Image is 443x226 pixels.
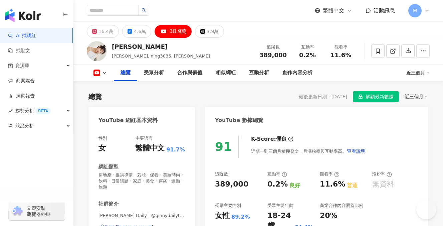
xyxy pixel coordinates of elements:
div: 近三個月 [405,92,428,101]
div: 良好 [289,182,300,189]
div: 最後更新日期：[DATE] [299,94,347,99]
div: 主要語言 [135,135,153,141]
div: 相似網紅 [216,69,236,77]
div: 近期一到三個月積極發文，且漲粉率與互動率高。 [251,144,366,158]
div: 20% [320,211,338,221]
div: 11.6% [320,179,345,190]
div: BETA [35,108,51,114]
span: 查看說明 [347,148,366,154]
div: 觀看率 [328,44,354,50]
div: 無資料 [372,179,394,190]
div: 女 [98,143,106,153]
span: search [142,8,146,13]
div: 3.9萬 [207,27,219,36]
img: KOL Avatar [87,41,107,61]
div: 追蹤數 [215,171,228,177]
div: 總覽 [88,92,102,101]
button: 38.9萬 [155,25,192,38]
div: 性別 [98,135,107,141]
img: logo [5,9,41,22]
div: 89.2% [231,213,250,221]
button: 16.4萬 [87,25,119,38]
span: 立即安裝 瀏覽器外掛 [27,205,50,217]
div: 互動分析 [249,69,269,77]
div: 近三個月 [406,68,430,78]
span: 0.2% [299,52,316,59]
div: 普通 [347,182,358,189]
iframe: Help Scout Beacon - Open [416,199,436,219]
div: 91 [215,140,232,153]
div: 繁體中文 [135,143,165,153]
div: 互動率 [267,171,287,177]
a: 找貼文 [8,47,30,54]
div: [PERSON_NAME] [112,42,210,51]
div: 受眾主要性別 [215,203,241,209]
div: 漲粉率 [372,171,392,177]
button: 4.6萬 [122,25,151,38]
a: 商案媒合 [8,78,35,84]
span: lock [358,94,363,99]
div: 優良 [276,135,287,143]
img: chrome extension [11,206,24,217]
div: 社群簡介 [98,201,119,208]
span: 91.7% [166,146,185,153]
div: 女性 [215,211,230,221]
div: 0.2% [267,179,288,190]
div: 389,000 [215,179,248,190]
span: 繁體中文 [323,7,344,14]
div: 16.4萬 [98,27,114,36]
span: 活動訊息 [374,7,395,14]
div: 受眾主要年齡 [267,203,293,209]
div: YouTube 網紅基本資料 [98,117,158,124]
span: rise [8,109,13,113]
span: 房地產 · 促購導購 · 彩妝 · 保養 · 美妝時尚 · 飲料 · 日常話題 · 家庭 · 美食 · 穿搭 · 運動 · 旅遊 [98,172,185,191]
button: 3.9萬 [195,25,224,38]
div: YouTube 數據總覽 [215,117,263,124]
div: 38.9萬 [169,27,187,36]
div: 受眾分析 [144,69,164,77]
span: 解鎖最新數據 [366,92,394,102]
a: searchAI 找網紅 [8,32,36,39]
a: chrome extension立即安裝 瀏覽器外掛 [9,202,65,220]
div: 合作與價值 [177,69,202,77]
span: 資源庫 [15,58,29,73]
span: [PERSON_NAME], ning3035, [PERSON_NAME] [112,53,210,59]
span: M [413,7,417,14]
div: 互動率 [295,44,320,50]
div: 總覽 [121,69,131,77]
a: 洞察報告 [8,93,35,99]
span: 11.6% [330,52,351,59]
span: 競品分析 [15,118,34,133]
div: K-Score : [251,135,293,143]
div: 網紅類型 [98,163,119,171]
span: 趨勢分析 [15,103,51,118]
span: 389,000 [259,51,287,59]
div: 創作內容分析 [282,69,312,77]
div: 商業合作內容覆蓋比例 [320,203,363,209]
div: 4.6萬 [134,27,146,36]
button: 解鎖最新數據 [353,91,399,102]
button: 查看說明 [347,144,366,158]
div: 追蹤數 [259,44,287,50]
div: 觀看率 [320,171,340,177]
span: [PERSON_NAME] Daily | @ginnydailytv | UCX-yj8EcJpokdzwT9zcO6AA [98,213,185,219]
